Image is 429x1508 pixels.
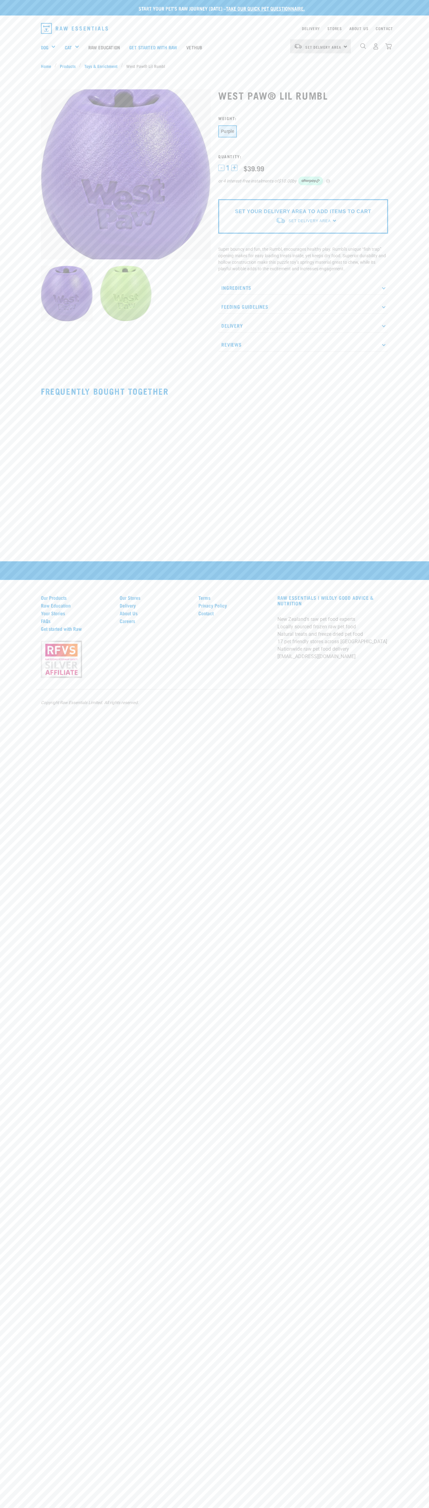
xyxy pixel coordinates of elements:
[302,27,320,29] a: Delivery
[235,208,371,215] p: SET YOUR DELIVERY AREA TO ADD ITEMS TO CART
[41,23,108,34] img: Raw Essentials Logo
[349,27,368,29] a: About Us
[120,595,191,600] a: Our Stores
[327,27,342,29] a: Stores
[218,177,388,185] div: or 4 interest-free instalments of by
[360,43,366,49] img: home-icon-1@2x.png
[120,603,191,608] a: Delivery
[38,640,85,679] img: rfvs.png
[376,27,393,29] a: Contact
[305,46,341,48] span: Set Delivery Area
[231,165,237,171] button: +
[218,281,388,295] p: Ingredients
[120,610,191,616] a: About Us
[41,626,112,631] a: Get started with Raw
[41,63,55,69] a: Home
[226,165,230,171] span: 1
[277,595,388,606] h3: RAW ESSENTIALS | Wildly Good Advice & Nutrition
[218,319,388,333] p: Delivery
[218,300,388,314] p: Feeding Guidelines
[125,35,182,60] a: Get started with Raw
[198,603,270,608] a: Privacy Policy
[41,44,48,51] a: Dog
[276,217,285,224] img: van-moving.png
[84,35,125,60] a: Raw Education
[65,44,72,51] a: Cat
[385,43,392,50] img: home-icon@2x.png
[198,610,270,616] a: Contact
[221,129,234,134] span: Purple
[57,63,79,69] a: Products
[81,63,121,69] a: Toys & Enrichment
[218,90,388,101] h1: West Paw® Lil Rumbl
[298,177,323,185] img: Afterpay
[41,63,388,69] nav: breadcrumbs
[277,616,388,660] p: New Zealand's raw pet food experts Locally sourced frozen raw pet food Natural treats and freeze ...
[100,266,152,321] img: 81 O Kpy Xb8h L AC SL1500
[218,154,388,159] h3: Quantity:
[218,116,388,120] h3: Weight:
[182,35,207,60] a: Vethub
[41,266,93,321] img: 91vjngt Ls L AC SL1500
[41,386,388,396] h2: Frequently bought together
[218,246,388,272] p: Super bouncy and fun, the Rumbl, encourages healthy play. Rumbl's unique “fish trap” opening make...
[278,178,292,184] span: $10.00
[41,618,112,624] a: FAQs
[218,125,237,137] button: Purple
[373,43,379,50] img: user.png
[244,164,264,172] div: $39.99
[226,7,305,10] a: take our quick pet questionnaire.
[218,165,224,171] button: -
[289,219,331,223] span: Set Delivery Area
[41,700,139,705] em: Copyright Raw Essentials Limited. All rights reserved.
[41,89,211,259] img: 91vjngt Ls L AC SL1500
[41,610,112,616] a: Your Stories
[41,603,112,608] a: Raw Education
[198,595,270,600] a: Terms
[294,43,302,49] img: van-moving.png
[41,595,112,600] a: Our Products
[36,20,393,36] nav: dropdown navigation
[120,618,191,624] a: Careers
[218,338,388,352] p: Reviews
